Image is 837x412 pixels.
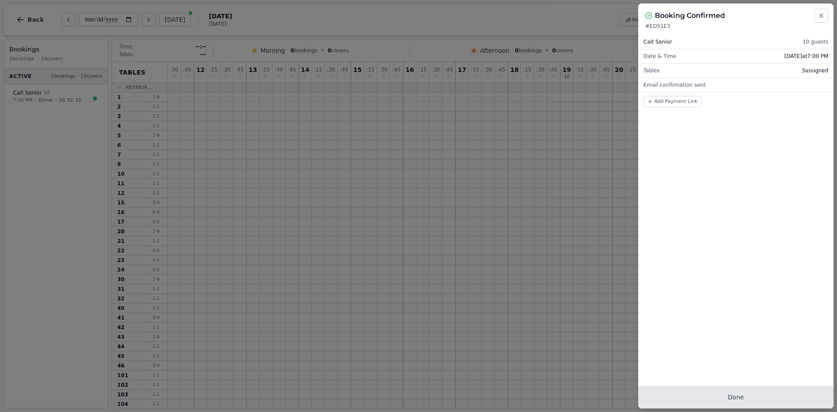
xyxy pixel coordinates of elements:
p: # ED51E3 [645,23,827,30]
span: 10 guests [803,38,828,45]
span: 3 assigned [802,67,828,74]
button: Add Payment Link [643,96,701,107]
div: Email confirmation sent [638,78,834,92]
span: [DATE] at 7:00 PM [784,53,828,60]
button: Done [638,386,834,409]
span: Tables [643,67,660,74]
span: Date & Time [643,53,676,60]
h2: Booking Confirmed [655,10,725,21]
span: Cait Senior [643,38,672,45]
